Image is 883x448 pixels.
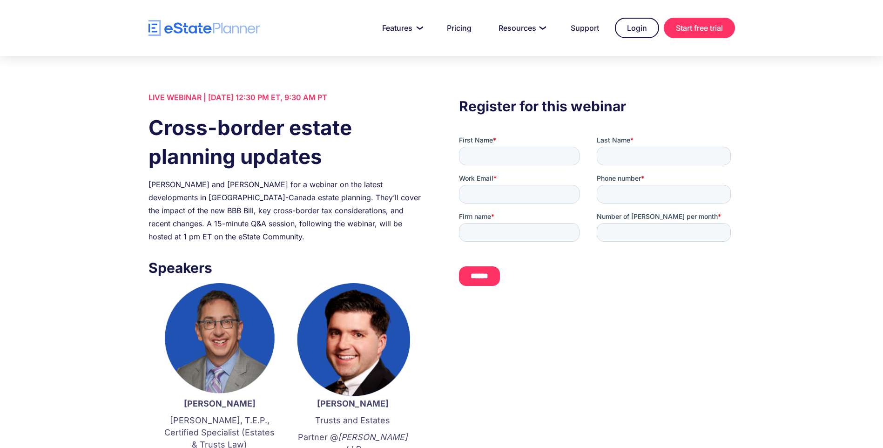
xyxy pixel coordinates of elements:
h3: Speakers [148,257,424,278]
a: Login [615,18,659,38]
h1: Cross-border estate planning updates [148,113,424,171]
a: home [148,20,260,36]
a: Start free trial [664,18,735,38]
p: Trusts and Estates [296,414,410,427]
iframe: Form 0 [459,136,735,294]
strong: [PERSON_NAME] [317,399,389,408]
strong: [PERSON_NAME] [184,399,256,408]
a: Features [371,19,431,37]
a: Support [559,19,610,37]
a: Pricing [436,19,483,37]
a: Resources [487,19,555,37]
div: [PERSON_NAME] and [PERSON_NAME] for a webinar on the latest developments in [GEOGRAPHIC_DATA]-Can... [148,178,424,243]
div: LIVE WEBINAR | [DATE] 12:30 PM ET, 9:30 AM PT [148,91,424,104]
h3: Register for this webinar [459,95,735,117]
